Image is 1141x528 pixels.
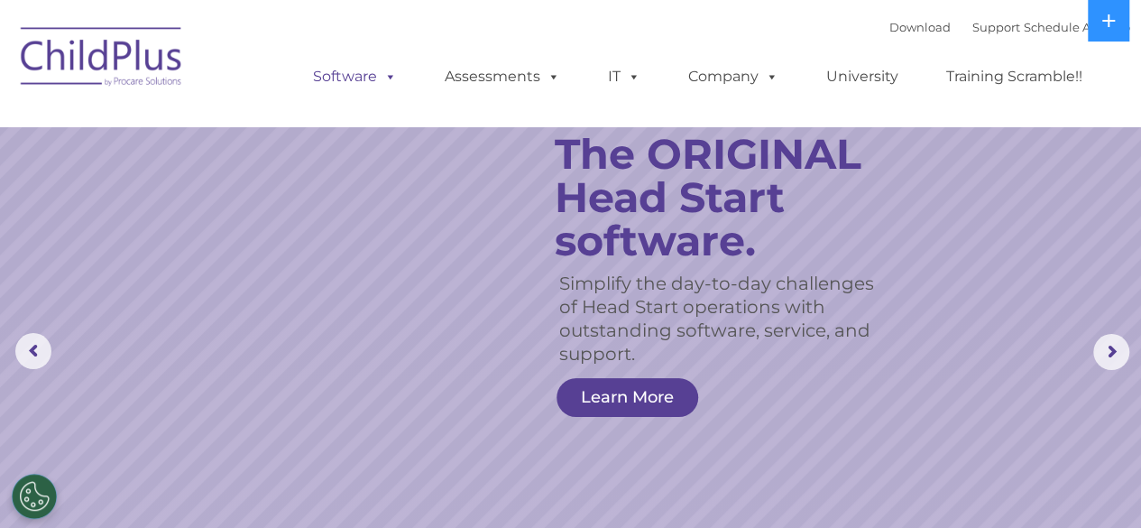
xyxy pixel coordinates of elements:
[590,59,658,95] a: IT
[295,59,415,95] a: Software
[251,193,327,207] span: Phone number
[12,474,57,519] button: Cookies Settings
[557,378,698,417] a: Learn More
[889,20,1130,34] font: |
[555,133,911,263] rs-layer: The ORIGINAL Head Start software.
[972,20,1020,34] a: Support
[928,59,1100,95] a: Training Scramble!!
[889,20,951,34] a: Download
[670,59,796,95] a: Company
[12,14,192,105] img: ChildPlus by Procare Solutions
[251,119,306,133] span: Last name
[1024,20,1130,34] a: Schedule A Demo
[559,272,893,366] rs-layer: Simplify the day-to-day challenges of Head Start operations with outstanding software, service, a...
[808,59,916,95] a: University
[427,59,578,95] a: Assessments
